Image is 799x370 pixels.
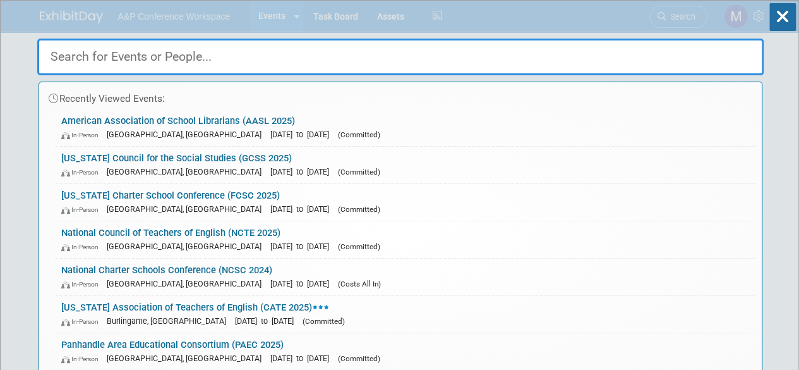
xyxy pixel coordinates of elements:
[107,316,232,326] span: Burlingame, [GEOGRAPHIC_DATA]
[61,206,104,214] span: In-Person
[55,296,755,333] a: [US_STATE] Association of Teachers of English (CATE 2025) In-Person Burlingame, [GEOGRAPHIC_DATA]...
[270,279,335,288] span: [DATE] to [DATE]
[45,82,755,109] div: Recently Viewed Events:
[270,167,335,176] span: [DATE] to [DATE]
[61,280,104,288] span: In-Person
[55,109,755,146] a: American Association of School Librarians (AASL 2025) In-Person [GEOGRAPHIC_DATA], [GEOGRAPHIC_DA...
[338,205,380,214] span: (Committed)
[107,279,268,288] span: [GEOGRAPHIC_DATA], [GEOGRAPHIC_DATA]
[55,147,755,183] a: [US_STATE] Council for the Social Studies (GCSS 2025) In-Person [GEOGRAPHIC_DATA], [GEOGRAPHIC_DA...
[270,130,335,139] span: [DATE] to [DATE]
[270,354,335,363] span: [DATE] to [DATE]
[55,184,755,221] a: [US_STATE] Charter School Conference (FCSC 2025) In-Person [GEOGRAPHIC_DATA], [GEOGRAPHIC_DATA] [...
[55,221,755,258] a: National Council of Teachers of English (NCTE 2025) In-Person [GEOGRAPHIC_DATA], [GEOGRAPHIC_DATA...
[338,168,380,176] span: (Committed)
[270,204,335,214] span: [DATE] to [DATE]
[107,167,268,176] span: [GEOGRAPHIC_DATA], [GEOGRAPHIC_DATA]
[61,355,104,363] span: In-Person
[338,130,380,139] span: (Committed)
[107,354,268,363] span: [GEOGRAPHIC_DATA], [GEOGRAPHIC_DATA]
[338,280,381,288] span: (Costs All In)
[61,243,104,251] span: In-Person
[107,204,268,214] span: [GEOGRAPHIC_DATA], [GEOGRAPHIC_DATA]
[107,242,268,251] span: [GEOGRAPHIC_DATA], [GEOGRAPHIC_DATA]
[303,317,345,326] span: (Committed)
[61,131,104,139] span: In-Person
[61,318,104,326] span: In-Person
[107,130,268,139] span: [GEOGRAPHIC_DATA], [GEOGRAPHIC_DATA]
[61,168,104,176] span: In-Person
[338,242,380,251] span: (Committed)
[235,316,300,326] span: [DATE] to [DATE]
[55,333,755,370] a: Panhandle Area Educational Consortium (PAEC 2025) In-Person [GEOGRAPHIC_DATA], [GEOGRAPHIC_DATA] ...
[55,259,755,295] a: National Charter Schools Conference (NCSC 2024) In-Person [GEOGRAPHIC_DATA], [GEOGRAPHIC_DATA] [D...
[338,354,380,363] span: (Committed)
[37,39,764,75] input: Search for Events or People...
[270,242,335,251] span: [DATE] to [DATE]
